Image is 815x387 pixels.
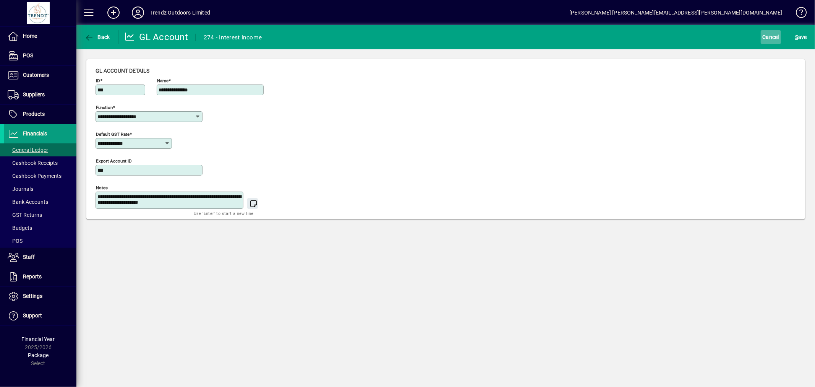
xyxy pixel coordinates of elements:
a: Bank Accounts [4,195,76,208]
a: Knowledge Base [790,2,805,26]
a: General Ledger [4,143,76,156]
span: Suppliers [23,91,45,98]
span: Package [28,352,49,358]
span: Budgets [8,225,32,231]
a: POS [4,234,76,247]
mat-label: Default GST rate [96,132,130,137]
a: Products [4,105,76,124]
button: Add [101,6,126,20]
div: GL Account [124,31,188,43]
mat-label: Function [96,105,113,110]
a: Home [4,27,76,46]
span: S [795,34,798,40]
a: Cashbook Payments [4,169,76,182]
a: Customers [4,66,76,85]
span: Cashbook Payments [8,173,62,179]
span: POS [23,52,33,59]
button: Profile [126,6,150,20]
span: Cashbook Receipts [8,160,58,166]
div: Trendz Outdoors Limited [150,7,210,19]
div: [PERSON_NAME] [PERSON_NAME][EMAIL_ADDRESS][PERSON_NAME][DOMAIN_NAME] [569,7,783,19]
a: Budgets [4,221,76,234]
span: Financials [23,130,47,137]
span: GL account details [96,68,149,74]
mat-hint: Use 'Enter' to start a new line [194,209,254,218]
a: Settings [4,287,76,306]
a: Support [4,306,76,325]
span: General Ledger [8,147,48,153]
mat-label: ID [96,78,100,83]
span: Journals [8,186,33,192]
a: Reports [4,267,76,286]
span: Staff [23,254,35,260]
a: GST Returns [4,208,76,221]
a: POS [4,46,76,65]
span: Cancel [763,31,779,43]
a: Cashbook Receipts [4,156,76,169]
span: Settings [23,293,42,299]
span: GST Returns [8,212,42,218]
button: Cancel [761,30,781,44]
div: 274 - Interest Income [204,31,262,44]
app-page-header-button: Back [76,30,118,44]
mat-label: Name [157,78,169,83]
span: Reports [23,273,42,280]
mat-label: Export account ID [96,158,132,164]
span: Products [23,111,45,117]
span: Back [84,34,110,40]
span: POS [8,238,23,244]
span: Customers [23,72,49,78]
a: Suppliers [4,85,76,104]
button: Save [793,30,809,44]
span: Support [23,312,42,319]
span: Home [23,33,37,39]
span: ave [795,31,807,43]
mat-label: Notes [96,185,108,190]
span: Bank Accounts [8,199,48,205]
a: Journals [4,182,76,195]
span: Financial Year [22,336,55,342]
button: Back [83,30,112,44]
a: Staff [4,248,76,267]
